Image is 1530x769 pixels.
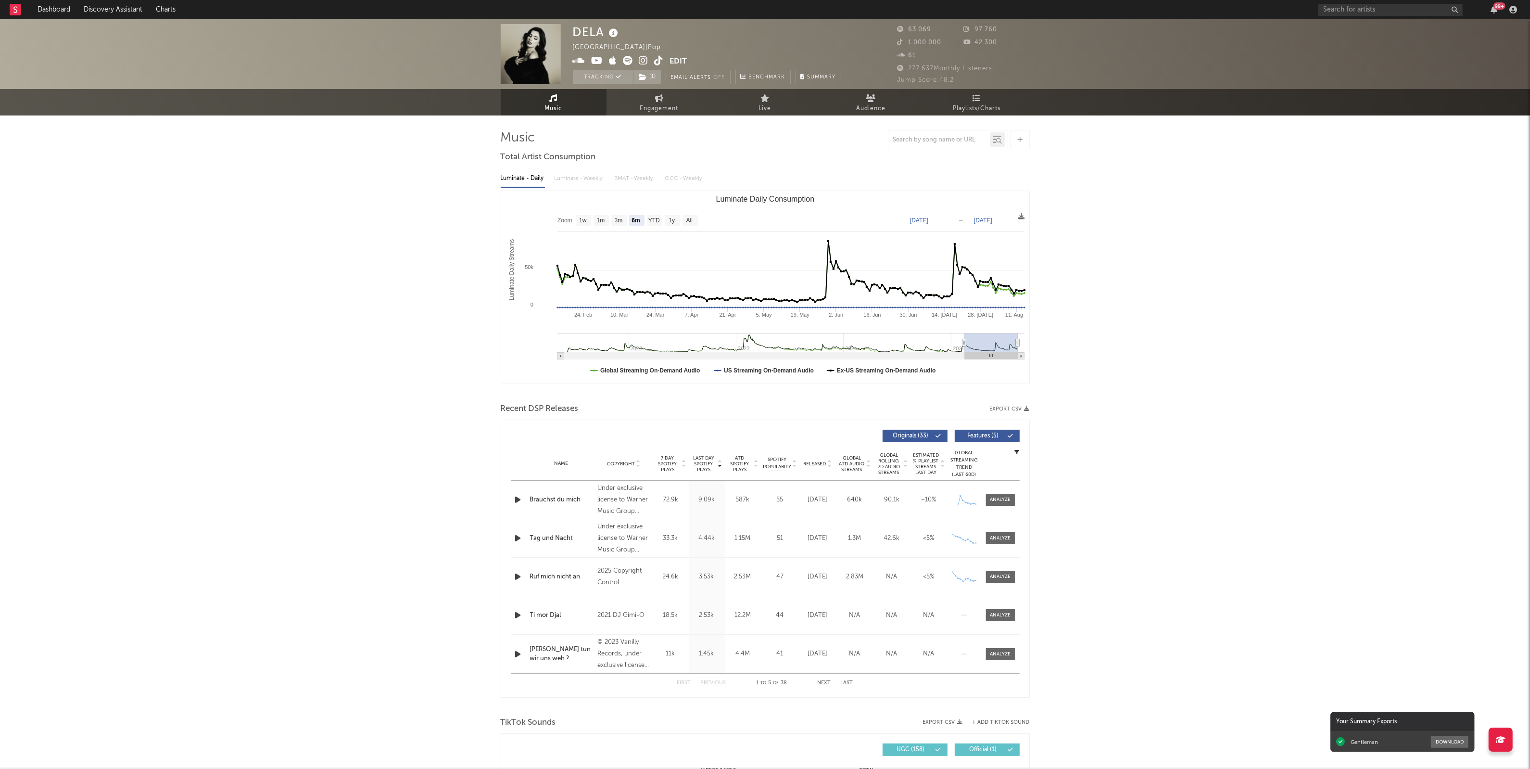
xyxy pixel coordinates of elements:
a: Ruf mich nicht an [530,572,593,582]
a: [PERSON_NAME] tun wir uns weh ? [530,645,593,664]
button: + Add TikTok Sound [963,720,1030,725]
span: ( 1 ) [633,70,661,84]
div: [DATE] [802,649,834,659]
span: Audience [856,103,885,115]
text: All [686,218,692,224]
div: 90.1k [876,495,908,505]
div: N/A [913,611,945,620]
div: 1.15M [727,534,759,543]
text: 30. Jun [899,312,917,318]
div: Under exclusive license to Warner Music Group Germany Holding GmbH,, © 2025 DELA [597,521,650,556]
span: Engagement [640,103,679,115]
span: Estimated % Playlist Streams Last Day [913,452,939,475]
span: Playlists/Charts [953,103,1000,115]
div: 12.2M [727,611,759,620]
button: Export CSV [923,719,963,725]
span: Last Day Spotify Plays [691,455,717,473]
span: UGC ( 158 ) [889,747,933,753]
span: Copyright [607,461,635,467]
button: Previous [701,680,726,686]
div: <5% [913,572,945,582]
text: 19. May [790,312,809,318]
text: US Streaming On-Demand Audio [724,367,814,374]
span: Global ATD Audio Streams [839,455,865,473]
span: Released [804,461,826,467]
div: [DATE] [802,495,834,505]
span: to [761,681,767,685]
div: 2.53M [727,572,759,582]
button: Next [818,680,831,686]
div: 2021 DJ Gimi-O [597,610,650,621]
text: Ex-US Streaming On-Demand Audio [836,367,936,374]
button: Download [1431,736,1468,748]
div: 42.6k [876,534,908,543]
text: 5. May [756,312,772,318]
div: 4.44k [691,534,722,543]
span: 1.000.000 [898,39,942,46]
span: ATD Spotify Plays [727,455,753,473]
div: 24.6k [655,572,686,582]
text: 24. Mar [646,312,665,318]
div: 1 5 38 [746,678,798,689]
div: 4.4M [727,649,759,659]
button: Last [841,680,853,686]
div: 51 [763,534,797,543]
div: 18.5k [655,611,686,620]
text: [DATE] [910,217,928,224]
a: Benchmark [735,70,791,84]
text: Zoom [557,218,572,224]
div: N/A [839,611,871,620]
div: ~ 10 % [913,495,945,505]
div: N/A [876,649,908,659]
text: 16. Jun [863,312,881,318]
text: 28. [DATE] [968,312,993,318]
span: 61 [898,52,916,59]
div: 33.3k [655,534,686,543]
span: Originals ( 33 ) [889,433,933,439]
a: Playlists/Charts [924,89,1030,115]
span: of [773,681,779,685]
text: 50k [525,264,533,270]
div: 587k [727,495,759,505]
a: Music [501,89,607,115]
div: 3.53k [691,572,722,582]
button: Summary [796,70,841,84]
span: Recent DSP Releases [501,403,579,415]
div: Gentleman [1351,739,1378,745]
text: [DATE] [974,217,992,224]
div: 72.9k [655,495,686,505]
div: Global Streaming Trend (Last 60D) [950,449,979,478]
div: 99 + [1493,2,1505,10]
text: → [958,217,964,224]
span: 277.637 Monthly Listeners [898,65,993,72]
div: Ti mor Djal [530,611,593,620]
div: N/A [876,611,908,620]
div: 41 [763,649,797,659]
button: Edit [670,56,687,68]
input: Search for artists [1318,4,1463,16]
div: 2.83M [839,572,871,582]
button: Email AlertsOff [666,70,731,84]
text: 1w [579,218,587,224]
span: Global Rolling 7D Audio Streams [876,452,902,475]
div: 9.09k [691,495,722,505]
div: © 2023 Vanilly Records, under exclusive license to Universal Music GmbH [597,637,650,671]
text: 1y [669,218,675,224]
div: 1.3M [839,534,871,543]
a: Tag und Nacht [530,534,593,543]
text: 11. Aug [1005,312,1023,318]
div: Under exclusive license to Warner Music Group Germany Holding GmbH,, © 2025 DELA [597,483,650,517]
button: First [677,680,691,686]
text: 3m [614,218,622,224]
div: <5% [913,534,945,543]
text: 6m [632,218,640,224]
div: [DATE] [802,534,834,543]
span: TikTok Sounds [501,717,556,729]
button: Export CSV [990,406,1030,412]
span: 42.300 [963,39,997,46]
div: DELA [573,24,621,40]
button: Originals(33) [883,430,948,442]
a: Brauchst du mich [530,495,593,505]
span: Jump Score: 48.2 [898,77,954,83]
